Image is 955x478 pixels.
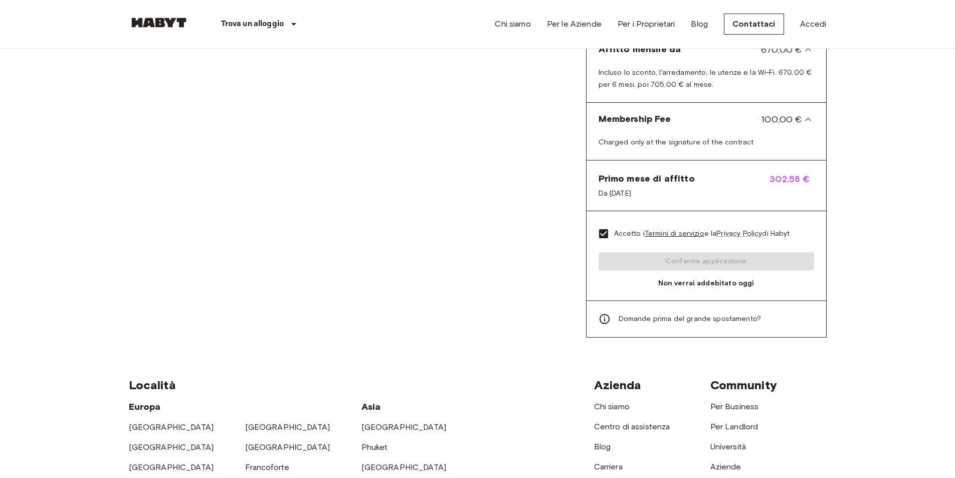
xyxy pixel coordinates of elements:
[594,402,630,411] a: Chi siamo
[594,378,642,392] span: Azienda
[599,113,671,126] span: Membership Fee
[710,462,741,471] a: Aziende
[761,113,802,126] span: 100,00 €
[599,278,814,288] span: Non verrai addebitato oggi
[129,401,161,412] span: Europa
[594,442,611,451] a: Blog
[761,43,802,56] span: 670,00 €
[221,18,284,30] p: Trova un alloggio
[710,422,758,431] a: Per Landlord
[770,173,814,199] span: 302,58 €
[245,442,330,452] a: [GEOGRAPHIC_DATA]
[361,401,381,412] span: Asia
[599,173,695,185] span: Primo mese di affitto
[599,43,681,56] span: Affitto mensile da
[129,462,214,472] a: [GEOGRAPHIC_DATA]
[691,18,708,30] a: Blog
[724,14,784,35] a: Contattaci
[591,107,822,132] div: Membership Fee100,00 €
[599,189,695,199] span: Da [DATE]
[800,18,827,30] a: Accedi
[245,462,290,472] a: Francoforte
[245,422,330,432] a: [GEOGRAPHIC_DATA]
[361,462,447,472] a: [GEOGRAPHIC_DATA]
[710,378,777,392] span: Community
[716,229,762,238] a: Privacy Policy
[129,18,189,28] img: Habyt
[618,18,675,30] a: Per i Proprietari
[645,229,704,238] a: Termini di servizio
[594,462,623,471] a: Carriera
[129,378,176,392] span: Località
[619,314,761,324] span: Domande prima del grande spostamento?
[591,37,822,62] div: Affitto mensile da670,00 €
[129,442,214,452] a: [GEOGRAPHIC_DATA]
[495,18,530,30] a: Chi siamo
[599,68,812,89] span: Incluso lo sconto, l'arredamento, le utenze e la Wi-Fi. 670,00 € per 6 mesi, poi 705,00 € al mese.
[129,422,214,432] a: [GEOGRAPHIC_DATA]
[710,402,759,411] a: Per Business
[361,422,447,432] a: [GEOGRAPHIC_DATA]
[614,229,790,239] span: Accetto i e la di Habyt
[710,442,746,451] a: Università
[594,422,670,431] a: Centro di assistenza
[361,442,388,452] a: Phuket
[547,18,602,30] a: Per le Aziende
[599,138,754,146] span: Charged only at the signature of the contract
